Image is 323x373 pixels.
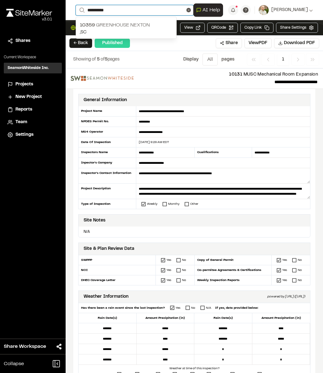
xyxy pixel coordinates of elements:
span: Shares [15,37,30,44]
span: New Project [15,94,42,100]
button: Search [76,5,87,15]
div: Yes [176,306,180,310]
div: NOI [79,265,156,275]
a: Reports [8,106,58,113]
div: Other [190,202,198,206]
span: 1 [277,54,289,66]
div: Yes [282,278,287,283]
div: N/A [206,306,211,310]
button: Copy Link [240,23,273,33]
div: No [191,306,195,310]
div: Date Of Inspection [78,137,136,147]
a: Team [8,119,58,126]
div: Inspector's Contact Information [78,168,136,184]
span: Showing of [73,58,97,61]
div: Project Description [78,184,136,199]
div: [DATE] 9:29 AM EDT [136,140,310,145]
span: Team [15,119,27,126]
div: No [298,268,302,273]
div: No [298,258,302,262]
button: ← Back [69,38,92,48]
div: Amount Precipitation (in) [252,313,310,323]
button: View [180,23,205,33]
button: Share [216,38,242,48]
p: of pages [73,56,120,63]
img: User [259,5,269,15]
div: Yes [167,258,171,262]
div: powered by [URL] ([URL]) [267,294,305,299]
p: page s [221,56,234,63]
div: Published [95,38,130,48]
div: Yes [282,258,287,262]
div: If yes, data provided below: [211,306,258,310]
img: rebrand.png [6,9,52,17]
p: N/A [81,229,308,235]
span: Share Workspace [4,343,46,350]
span: Download PDF [284,40,315,47]
div: Weather at time of this inspection? [79,366,310,371]
div: Weather Information [84,293,128,300]
h3: SeamonWhiteside Inc. [8,65,49,71]
div: Monthy [168,202,179,206]
a: 10359 Greenhouse Nexton,SC [76,19,176,38]
div: Co-permitee Agreements & Certifications [194,265,272,275]
div: Inpector's Company [78,158,136,168]
div: No [298,278,302,283]
div: No [182,258,186,262]
div: Copy of General Permit [194,255,272,265]
span: AI Help [203,6,220,14]
p: Greenhouse Nexton [80,21,173,29]
span: 10131 [229,73,242,77]
p: , SC [80,29,173,36]
button: Clear text [186,8,191,12]
div: Weekly [147,202,157,206]
a: Settings [8,131,58,138]
button: Download PDF [274,38,319,48]
a: Projects [8,81,58,88]
div: No [182,278,186,283]
button: ViewPDF [244,38,272,48]
div: Open AI Assistant [193,3,226,17]
div: Rain Date(s) [79,313,137,323]
div: Yes [167,278,171,283]
button: Share Settings [276,23,318,33]
div: Inspectors Name [78,147,136,158]
a: New Project [8,94,58,100]
div: NPDES Permit No. [78,117,136,127]
span: Projects [15,81,33,88]
p: Display [183,56,199,63]
span: 5 [105,58,108,61]
p: MUSC Mechanical Room Expansion [139,71,318,78]
div: Amount Precipitation (in) [137,313,195,323]
span: 5 [97,58,100,61]
div: Qualifications [194,147,252,158]
button: QRCode [207,23,238,33]
div: Site & Plan Review Data [84,245,134,252]
span: Collapse [4,360,24,368]
div: DHEC Coverage Letter [79,275,156,285]
span: 10359 [80,23,95,27]
button: [PERSON_NAME] [259,5,313,15]
div: MS4 Operator [78,127,136,137]
div: No [182,268,186,273]
span: Reports [15,106,32,113]
div: Yes [167,268,171,273]
div: Weekly Inspection Reports [194,275,272,285]
div: SWPPP [79,255,156,265]
p: Current Workspace [4,55,62,60]
span: Settings [15,131,33,138]
div: Type of Inspection [78,199,136,209]
button: Open AI Assistant [193,3,223,17]
button: All [203,54,218,66]
div: Rain Date(s) [194,313,252,323]
nav: Navigation [247,54,319,66]
div: Has there been a rain event since the last inspection? [81,306,165,310]
span: [PERSON_NAME] [271,7,308,14]
a: Shares [8,37,58,44]
div: Yes [282,268,287,273]
div: General Information [84,97,127,104]
div: Oh geez...please don't... [6,17,52,22]
img: file [71,76,134,81]
div: Project Name [78,106,136,117]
